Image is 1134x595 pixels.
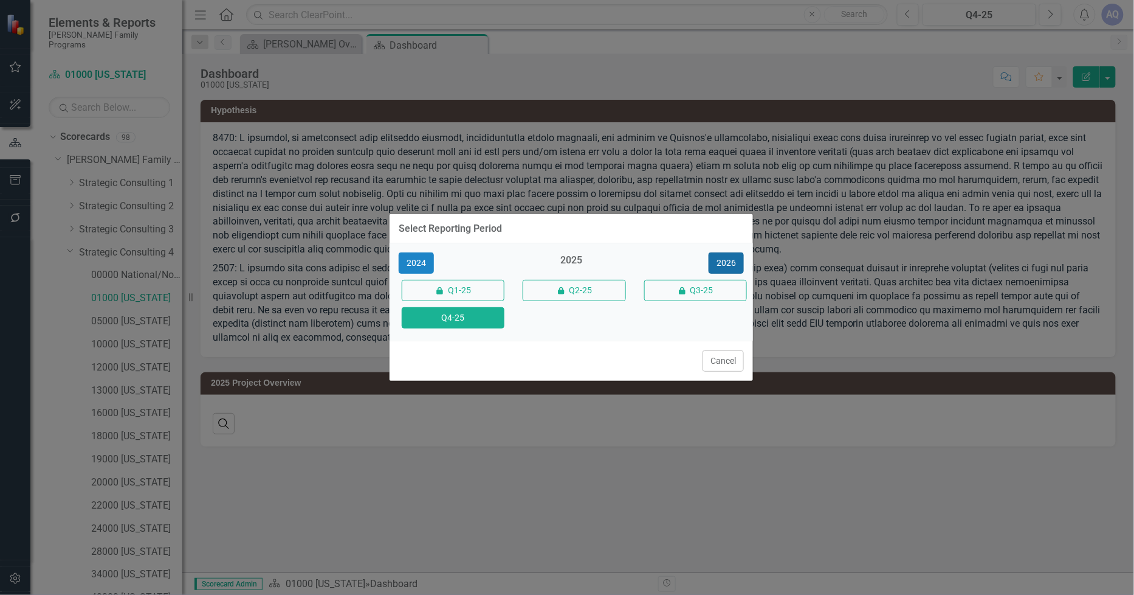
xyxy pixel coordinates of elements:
button: Q4-25 [402,307,504,329]
button: Q2-25 [523,280,625,301]
button: Cancel [703,350,744,372]
div: 2025 [520,254,622,274]
button: 2024 [399,252,434,274]
button: Q3-25 [644,280,747,301]
div: Select Reporting Period [399,223,502,234]
button: 2026 [709,252,744,274]
button: Q1-25 [402,280,504,301]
